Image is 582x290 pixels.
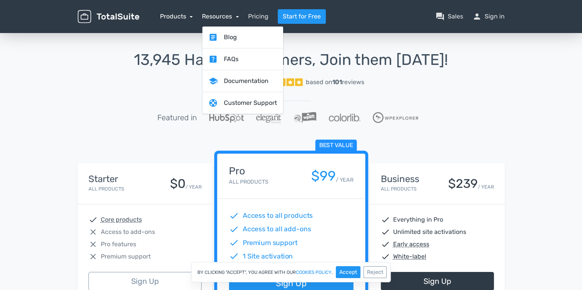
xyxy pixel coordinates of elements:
span: check [229,224,239,234]
span: Access to all products [242,211,313,221]
span: Pro features [101,240,136,249]
span: school [208,76,218,86]
span: check [229,238,239,248]
span: help_center [208,55,218,64]
span: Unlimited site activations [393,227,466,237]
small: All Products [381,186,417,192]
a: Products [160,13,193,20]
img: ElegantThemes [256,112,281,123]
abbr: Early access [393,240,429,249]
span: check [381,215,390,224]
span: check [381,252,390,261]
span: article [208,33,218,42]
h4: Business [381,174,419,184]
strong: 101 [332,78,342,86]
small: All Products [88,186,124,192]
a: Pricing [248,12,268,21]
div: By clicking "Accept", you agree with our . [191,262,391,282]
span: Premium support [101,252,151,261]
abbr: Core products [101,215,142,224]
span: Premium support [242,238,297,248]
span: check [229,251,239,261]
a: personSign in [472,12,505,21]
div: $99 [311,169,335,184]
h4: Pro [229,166,268,177]
div: based on reviews [306,78,364,87]
span: Access to all add-ons [242,224,311,234]
img: WPExplorer [373,112,419,123]
span: support [208,98,218,108]
small: / YEAR [335,176,353,184]
a: help_centerFAQs [202,48,283,70]
img: Colorlib [329,114,360,121]
small: / YEAR [185,183,202,191]
a: articleBlog [202,27,283,48]
a: cookies policy [296,270,332,275]
span: Everything in Pro [393,215,443,224]
span: close [88,227,98,237]
a: Excellent 5/5 based on101reviews [78,75,505,90]
div: $239 [448,177,478,191]
small: All Products [229,179,268,185]
h4: Starter [88,174,124,184]
span: check [88,215,98,224]
span: close [88,252,98,261]
a: supportCustomer Support [202,92,283,114]
span: person [472,12,482,21]
a: Resources [202,13,239,20]
img: Hubspot [209,113,244,123]
span: 1 Site activation [242,251,293,261]
abbr: White-label [393,252,426,261]
span: close [88,240,98,249]
a: schoolDocumentation [202,70,283,92]
h5: Featured in [157,113,197,122]
span: Access to add-ons [101,227,155,237]
div: $0 [170,177,185,191]
small: / YEAR [478,183,494,191]
span: Best value [315,140,357,152]
h1: 13,945 Happy Customers, Join them [DATE]! [78,51,505,68]
span: check [381,240,390,249]
span: question_answer [435,12,445,21]
span: check [381,227,390,237]
a: Start for Free [278,9,326,24]
a: question_answerSales [435,12,463,21]
button: Reject [364,266,387,278]
span: check [229,211,239,221]
img: WPLift [294,112,316,123]
button: Accept [336,266,360,278]
img: TotalSuite for WordPress [78,10,139,23]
